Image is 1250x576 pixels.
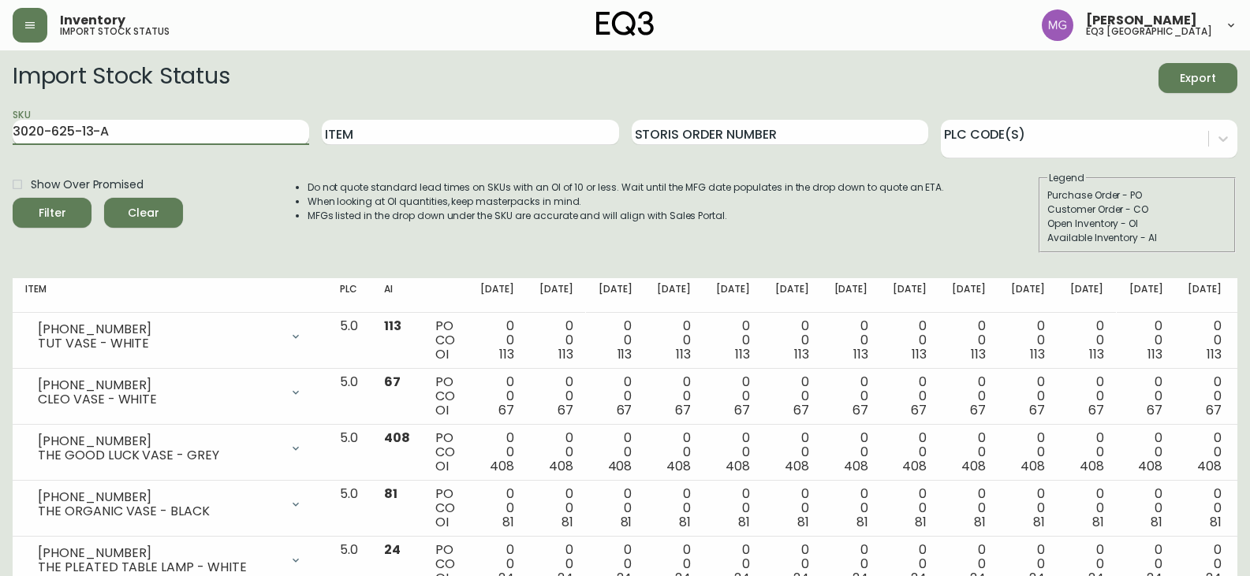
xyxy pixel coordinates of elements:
span: 81 [1151,513,1162,531]
span: 408 [961,457,986,475]
th: [DATE] [703,278,763,313]
span: 408 [608,457,632,475]
div: 0 0 [775,319,809,362]
div: 0 0 [599,319,632,362]
span: Export [1171,69,1225,88]
span: 113 [1089,345,1104,363]
div: 0 0 [893,319,927,362]
span: 67 [911,401,927,419]
div: 0 0 [716,431,750,474]
div: [PHONE_NUMBER] [38,546,280,560]
div: TUT VASE - WHITE [38,336,280,351]
span: 67 [1029,401,1045,419]
div: [PHONE_NUMBER]THE ORGANIC VASE - BLACK [25,487,315,522]
span: Clear [117,203,170,223]
div: 0 0 [1070,431,1104,474]
span: 408 [785,457,809,475]
div: 0 0 [952,487,986,530]
button: Export [1159,63,1237,93]
div: 0 0 [834,319,868,362]
h5: import stock status [60,27,170,36]
div: 0 0 [657,487,691,530]
span: 67 [1147,401,1162,419]
div: 0 0 [657,319,691,362]
div: [PHONE_NUMBER] [38,490,280,504]
button: Filter [13,198,91,228]
div: 0 0 [657,431,691,474]
span: 81 [621,513,632,531]
div: 0 0 [893,431,927,474]
div: 0 0 [539,375,573,418]
div: CLEO VASE - WHITE [38,392,280,407]
span: 67 [558,401,573,419]
th: [DATE] [644,278,703,313]
div: 0 0 [716,319,750,362]
button: Clear [104,198,183,228]
span: Inventory [60,14,125,27]
div: 0 0 [1129,487,1163,530]
span: [PERSON_NAME] [1086,14,1197,27]
span: 81 [679,513,691,531]
span: 113 [1147,345,1162,363]
span: 408 [549,457,573,475]
div: 0 0 [480,487,514,530]
th: [DATE] [1175,278,1234,313]
div: 0 0 [716,487,750,530]
th: [DATE] [880,278,939,313]
div: 0 0 [1070,319,1104,362]
li: Do not quote standard lead times on SKUs with an OI of 10 or less. Wait until the MFG date popula... [308,180,945,195]
div: PO CO [435,487,455,530]
span: 67 [793,401,809,419]
li: When looking at OI quantities, keep masterpacks in mind. [308,195,945,209]
div: 0 0 [599,487,632,530]
span: OI [435,345,449,363]
div: THE PLEATED TABLE LAMP - WHITE [38,560,280,574]
td: 5.0 [327,313,371,369]
div: [PHONE_NUMBER] [38,378,280,392]
div: PO CO [435,319,455,362]
span: 81 [562,513,573,531]
span: OI [435,513,449,531]
div: [PHONE_NUMBER] [38,322,280,336]
div: 0 0 [1011,487,1045,530]
span: 113 [1030,345,1045,363]
span: 113 [384,317,401,335]
th: [DATE] [468,278,527,313]
div: 0 0 [480,375,514,418]
span: 67 [853,401,868,419]
div: 0 0 [893,375,927,418]
th: [DATE] [1117,278,1176,313]
img: de8837be2a95cd31bb7c9ae23fe16153 [1042,9,1073,41]
span: 67 [970,401,986,419]
img: logo [596,11,655,36]
span: 67 [675,401,691,419]
span: 408 [1080,457,1104,475]
div: 0 0 [1188,431,1222,474]
span: 408 [1021,457,1045,475]
div: 0 0 [1011,375,1045,418]
div: 0 0 [952,375,986,418]
div: THE ORGANIC VASE - BLACK [38,504,280,518]
div: 0 0 [539,487,573,530]
legend: Legend [1047,171,1086,185]
th: [DATE] [998,278,1058,313]
td: 5.0 [327,481,371,537]
div: Purchase Order - PO [1047,188,1227,203]
div: 0 0 [1129,431,1163,474]
div: Open Inventory - OI [1047,217,1227,231]
div: 0 0 [1188,319,1222,362]
th: [DATE] [822,278,881,313]
span: 408 [902,457,927,475]
span: 67 [1088,401,1104,419]
div: Available Inventory - AI [1047,231,1227,245]
span: 113 [618,345,632,363]
th: [DATE] [763,278,822,313]
div: 0 0 [775,431,809,474]
span: 67 [734,401,750,419]
div: 0 0 [1011,431,1045,474]
div: 0 0 [1129,375,1163,418]
span: 81 [1033,513,1045,531]
span: 67 [1206,401,1222,419]
span: 113 [558,345,573,363]
span: 81 [856,513,868,531]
